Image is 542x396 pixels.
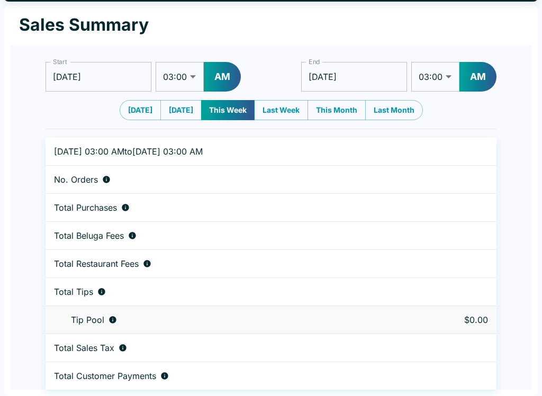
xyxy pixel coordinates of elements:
input: Choose date, selected date is Aug 31, 2025 [46,62,151,92]
p: Total Sales Tax [54,343,114,353]
div: Fees paid by diners to Beluga [54,230,399,241]
h1: Sales Summary [19,14,149,35]
input: Choose date, selected date is Sep 3, 2025 [301,62,407,92]
div: Aggregate order subtotals [54,202,399,213]
button: AM [459,62,496,92]
p: No. Orders [54,174,98,185]
label: End [309,57,320,66]
div: Combined individual and pooled tips [54,286,399,297]
button: This Week [201,100,255,120]
div: Total amount paid for orders by diners [54,371,399,381]
div: Fees paid by diners to restaurant [54,258,399,269]
p: Total Customer Payments [54,371,156,381]
p: Total Tips [54,286,93,297]
p: [DATE] 03:00 AM to [DATE] 03:00 AM [54,146,399,157]
p: $0.00 [416,314,488,325]
button: Last Week [254,100,308,120]
p: Total Purchases [54,202,117,213]
p: Tip Pool [71,314,104,325]
button: This Month [308,100,366,120]
div: Number of orders placed [54,174,399,185]
label: Start [53,57,67,66]
div: Tips unclaimed by a waiter [54,314,399,325]
div: Sales tax paid by diners [54,343,399,353]
button: Last Month [365,100,423,120]
p: Total Restaurant Fees [54,258,139,269]
p: Total Beluga Fees [54,230,124,241]
button: [DATE] [120,100,161,120]
button: [DATE] [160,100,202,120]
button: AM [204,62,241,92]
